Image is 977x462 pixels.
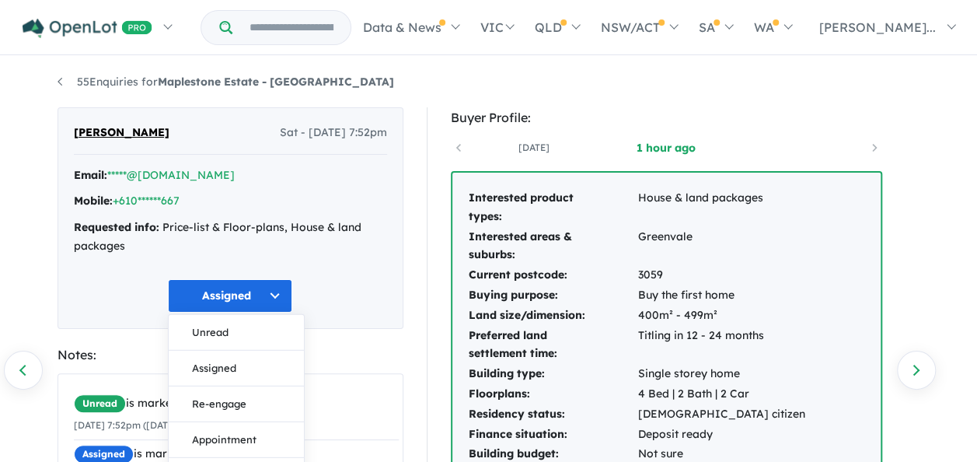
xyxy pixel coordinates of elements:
[74,194,113,208] strong: Mobile:
[819,19,936,35] span: [PERSON_NAME]...
[637,306,806,326] td: 400m² - 499m²
[637,285,806,306] td: Buy the first home
[468,326,637,365] td: Preferred land settlement time:
[637,404,806,425] td: [DEMOGRAPHIC_DATA] citizen
[468,188,637,227] td: Interested product types:
[58,73,920,92] nav: breadcrumb
[637,384,806,404] td: 4 Bed | 2 Bath | 2 Car
[169,422,304,457] button: Appointment
[468,306,637,326] td: Land size/dimension:
[280,124,387,142] span: Sat - [DATE] 7:52pm
[58,345,403,366] div: Notes:
[637,265,806,285] td: 3059
[600,140,732,156] a: 1 hour ago
[74,419,180,431] small: [DATE] 7:52pm ([DATE])
[637,364,806,384] td: Single storey home
[74,394,126,413] span: Unread
[637,227,806,266] td: Greenvale
[58,75,394,89] a: 55Enquiries forMaplestone Estate - [GEOGRAPHIC_DATA]
[468,384,637,404] td: Floorplans:
[74,220,159,234] strong: Requested info:
[169,386,304,422] button: Re-engage
[468,227,637,266] td: Interested areas & suburbs:
[637,326,806,365] td: Titling in 12 - 24 months
[168,279,292,313] button: Assigned
[74,168,107,182] strong: Email:
[637,425,806,445] td: Deposit ready
[74,219,387,256] div: Price-list & Floor-plans, House & land packages
[236,11,347,44] input: Try estate name, suburb, builder or developer
[74,394,399,413] div: is marked.
[23,19,152,38] img: Openlot PRO Logo White
[468,425,637,445] td: Finance situation:
[468,404,637,425] td: Residency status:
[468,140,600,156] a: [DATE]
[158,75,394,89] strong: Maplestone Estate - [GEOGRAPHIC_DATA]
[637,188,806,227] td: House & land packages
[451,107,882,128] div: Buyer Profile:
[468,265,637,285] td: Current postcode:
[74,124,169,142] span: [PERSON_NAME]
[169,350,304,386] button: Assigned
[169,314,304,350] button: Unread
[468,285,637,306] td: Buying purpose:
[468,364,637,384] td: Building type:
